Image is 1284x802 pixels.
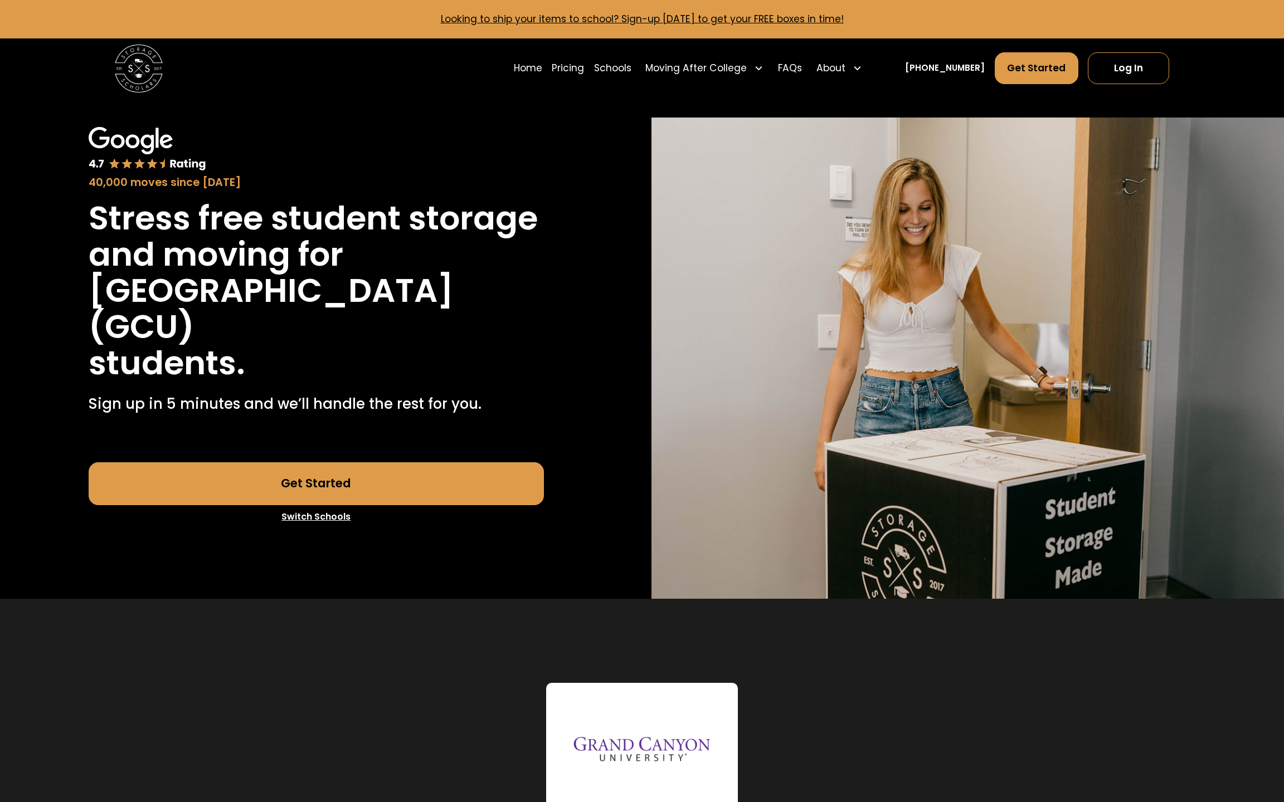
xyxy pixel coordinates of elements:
a: Switch Schools [89,505,544,529]
a: [PHONE_NUMBER] [905,62,985,75]
img: Storage Scholars main logo [115,45,163,92]
h1: Stress free student storage and moving for [89,200,544,272]
div: 40,000 moves since [DATE] [89,174,544,190]
a: Get Started [995,52,1078,85]
a: Pricing [552,51,584,85]
h1: [GEOGRAPHIC_DATA] (GCU) [89,272,544,345]
p: Sign up in 5 minutes and we’ll handle the rest for you. [89,393,481,415]
img: Storage Scholars will have everything waiting for you in your room when you arrive to campus. [651,118,1284,599]
a: Schools [594,51,631,85]
a: Get Started [89,462,544,505]
h1: students. [89,345,245,381]
div: Moving After College [641,51,769,85]
div: About [811,51,867,85]
img: Google 4.7 star rating [89,127,206,172]
a: home [115,45,163,92]
div: Moving After College [645,61,747,76]
div: About [816,61,845,76]
a: Home [514,51,542,85]
a: Looking to ship your items to school? Sign-up [DATE] to get your FREE boxes in time! [441,12,844,26]
a: Log In [1088,52,1169,85]
a: FAQs [778,51,802,85]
